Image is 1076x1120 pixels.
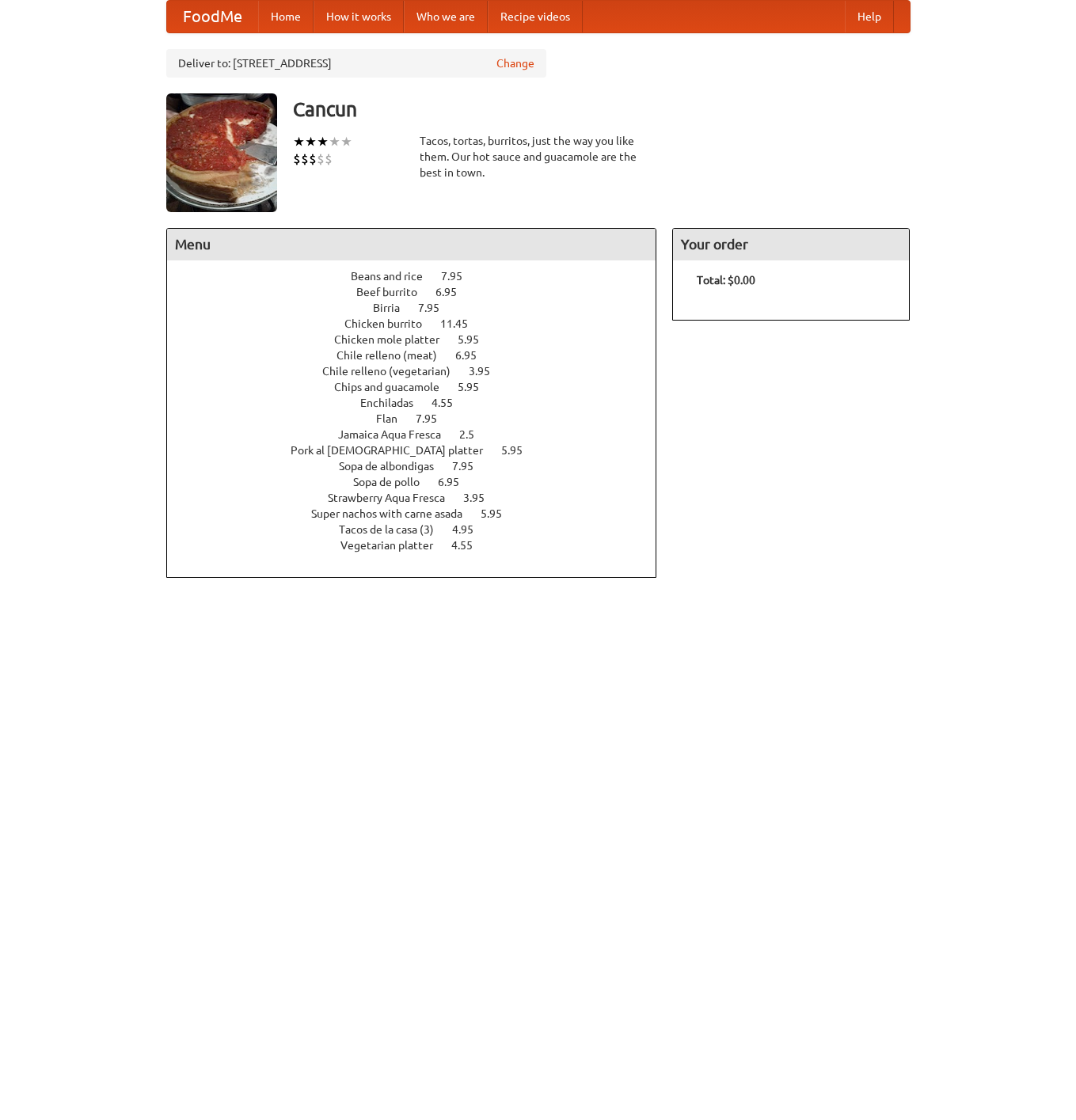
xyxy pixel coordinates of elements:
span: Chips and guacamole [334,381,455,393]
li: $ [325,150,333,168]
span: 6.95 [455,349,492,362]
a: Beef burrito 6.95 [356,286,486,298]
a: Super nachos with carne asada 5.95 [311,507,531,520]
a: Vegetarian platter 4.55 [340,539,502,552]
span: Vegetarian platter [340,539,449,552]
a: Help [845,1,894,32]
span: 5.95 [481,507,518,520]
span: 7.95 [416,412,453,425]
li: ★ [293,133,305,150]
span: 4.55 [451,539,489,552]
a: Flan 7.95 [376,412,466,425]
a: Strawberry Aqua Fresca 3.95 [328,492,514,504]
a: Sopa de pollo 6.95 [353,476,489,488]
a: Tacos de la casa (3) 4.95 [339,523,503,536]
span: Beans and rice [351,270,439,283]
a: Chile relleno (vegetarian) 3.95 [322,365,519,378]
h3: Cancun [293,93,911,125]
span: 5.95 [458,381,495,393]
a: FoodMe [167,1,258,32]
span: Chicken mole platter [334,333,455,346]
span: Strawberry Aqua Fresca [328,492,461,504]
li: $ [317,150,325,168]
a: Who we are [404,1,488,32]
span: 7.95 [418,302,455,314]
span: 6.95 [438,476,475,488]
a: Recipe videos [488,1,583,32]
span: 2.5 [459,428,490,441]
span: Tacos de la casa (3) [339,523,450,536]
span: 11.45 [440,317,484,330]
a: Chicken mole platter 5.95 [334,333,508,346]
a: Sopa de albondigas 7.95 [339,460,503,473]
a: How it works [314,1,404,32]
div: Deliver to: [STREET_ADDRESS] [166,49,546,78]
li: ★ [329,133,340,150]
a: Change [496,55,534,71]
span: Sopa de pollo [353,476,435,488]
span: Sopa de albondigas [339,460,450,473]
h4: Menu [167,229,656,260]
span: Birria [373,302,416,314]
li: $ [309,150,317,168]
span: 6.95 [435,286,473,298]
span: 7.95 [441,270,478,283]
a: Chips and guacamole 5.95 [334,381,508,393]
a: Pork al [DEMOGRAPHIC_DATA] platter 5.95 [291,444,552,457]
span: 7.95 [452,460,489,473]
span: 5.95 [458,333,495,346]
a: Chicken burrito 11.45 [344,317,497,330]
a: Jamaica Aqua Fresca 2.5 [338,428,504,441]
img: angular.jpg [166,93,277,212]
li: $ [293,150,301,168]
span: 3.95 [463,492,500,504]
span: Super nachos with carne asada [311,507,478,520]
li: ★ [340,133,352,150]
span: Chile relleno (meat) [336,349,453,362]
span: 4.55 [432,397,469,409]
span: Chicken burrito [344,317,438,330]
span: 3.95 [469,365,506,378]
a: Beans and rice 7.95 [351,270,492,283]
span: Enchiladas [360,397,429,409]
li: ★ [317,133,329,150]
div: Tacos, tortas, burritos, just the way you like them. Our hot sauce and guacamole are the best in ... [420,133,657,180]
a: Home [258,1,314,32]
span: Flan [376,412,413,425]
a: Chile relleno (meat) 6.95 [336,349,506,362]
span: Chile relleno (vegetarian) [322,365,466,378]
a: Enchiladas 4.55 [360,397,482,409]
span: 5.95 [501,444,538,457]
span: Jamaica Aqua Fresca [338,428,457,441]
li: ★ [305,133,317,150]
li: $ [301,150,309,168]
b: Total: $0.00 [697,274,755,287]
span: Pork al [DEMOGRAPHIC_DATA] platter [291,444,499,457]
span: Beef burrito [356,286,433,298]
a: Birria 7.95 [373,302,469,314]
h4: Your order [673,229,909,260]
span: 4.95 [452,523,489,536]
